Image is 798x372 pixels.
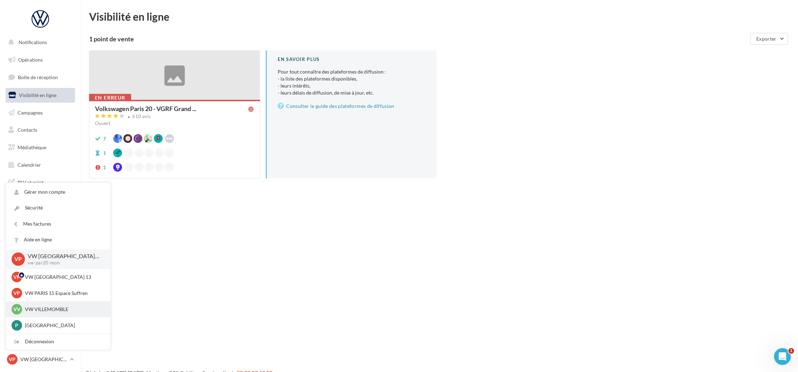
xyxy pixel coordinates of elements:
[25,274,102,281] p: VW [GEOGRAPHIC_DATA] 13
[20,356,67,363] p: VW [GEOGRAPHIC_DATA] 20
[6,200,110,216] a: Sécurité
[18,162,41,168] span: Calendrier
[95,105,196,112] span: Volkswagen Paris 20 - VGRF Grand ...
[15,255,22,263] span: VP
[4,88,76,103] a: Visibilité en ligne
[28,260,99,266] p: vw-par20-mon
[4,35,74,50] button: Notifications
[103,164,106,171] div: 1
[18,57,43,63] span: Opérations
[19,39,47,45] span: Notifications
[6,334,110,350] div: Déconnexion
[89,94,131,102] div: En erreur
[278,102,426,110] a: Consulter le guide des plateformes de diffusion
[25,306,102,313] p: VW VILLEMOMBLE
[774,348,791,365] iframe: Intercom live chat
[4,123,76,137] a: Contacts
[278,75,426,82] li: - la liste des plateformes disponibles,
[278,82,426,89] li: - leurs intérêts,
[18,74,58,80] span: Boîte de réception
[9,356,16,363] span: VP
[95,120,110,126] span: Ouvert
[789,348,794,354] span: 1
[756,36,777,42] span: Exporter
[4,70,76,85] a: Boîte de réception
[278,89,426,96] li: - leurs délais de diffusion, de mise à jour, etc.
[18,109,43,115] span: Campagnes
[4,158,76,172] a: Calendrier
[25,322,102,329] p: [GEOGRAPHIC_DATA]
[4,105,76,120] a: Campagnes
[18,178,72,193] span: PLV et print personnalisable
[89,36,748,42] div: 1 point de vente
[278,68,426,96] p: Pour tout connaître des plateformes de diffusion :
[278,56,426,63] div: En savoir plus
[6,216,110,232] a: Mes factures
[19,92,56,98] span: Visibilité en ligne
[6,232,110,248] a: Aide en ligne
[95,113,254,121] a: 610 avis
[89,11,790,22] div: Visibilité en ligne
[103,150,106,157] div: 1
[6,353,75,366] a: VP VW [GEOGRAPHIC_DATA] 20
[13,306,20,313] span: VV
[18,144,46,150] span: Médiathèque
[4,140,76,155] a: Médiathèque
[4,53,76,67] a: Opérations
[133,114,151,119] div: 610 avis
[6,184,110,200] a: Gérer mon compte
[103,135,106,142] div: 7
[4,175,76,195] a: PLV et print personnalisable
[25,290,102,297] p: VW PARIS 15 Espace Suffren
[14,290,20,297] span: VP
[18,127,37,133] span: Contacts
[15,322,19,329] span: P
[28,252,99,260] p: VW [GEOGRAPHIC_DATA] 20
[14,274,20,281] span: VP
[4,198,76,219] a: Campagnes DataOnDemand
[750,33,788,45] button: Exporter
